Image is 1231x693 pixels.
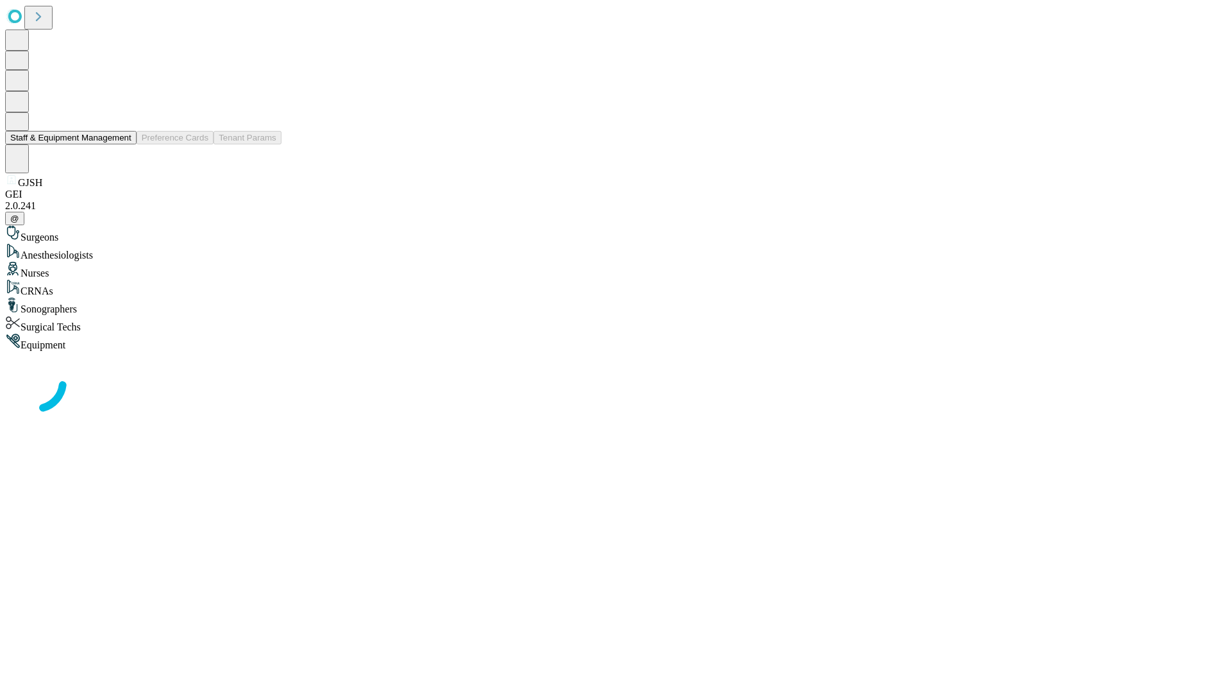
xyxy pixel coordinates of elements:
[5,333,1226,351] div: Equipment
[137,131,214,144] button: Preference Cards
[5,225,1226,243] div: Surgeons
[5,131,137,144] button: Staff & Equipment Management
[5,212,24,225] button: @
[18,177,42,188] span: GJSH
[5,189,1226,200] div: GEI
[5,297,1226,315] div: Sonographers
[214,131,281,144] button: Tenant Params
[5,200,1226,212] div: 2.0.241
[5,261,1226,279] div: Nurses
[5,279,1226,297] div: CRNAs
[5,315,1226,333] div: Surgical Techs
[5,243,1226,261] div: Anesthesiologists
[10,214,19,223] span: @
